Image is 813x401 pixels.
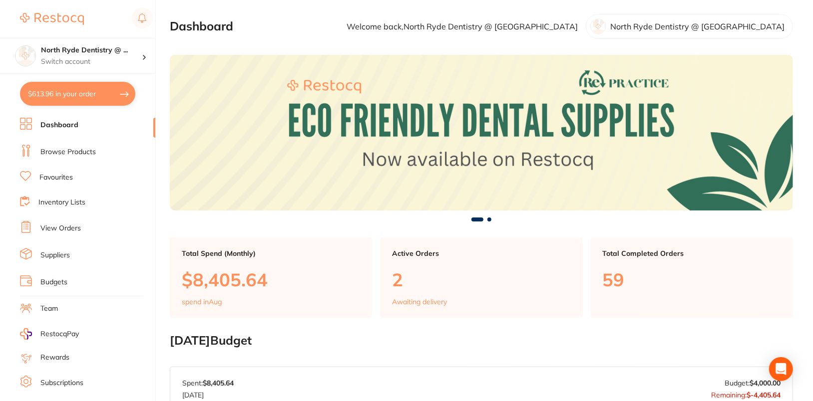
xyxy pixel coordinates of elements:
[610,22,785,31] p: North Ryde Dentistry @ [GEOGRAPHIC_DATA]
[747,391,781,400] strong: $-4,405.64
[40,277,67,287] a: Budgets
[380,237,582,318] a: Active Orders2Awaiting delivery
[170,55,793,210] img: Dashboard
[182,249,360,257] p: Total Spend (Monthly)
[392,269,570,290] p: 2
[170,334,793,348] h2: [DATE] Budget
[392,249,570,257] p: Active Orders
[603,269,781,290] p: 59
[711,387,781,399] p: Remaining:
[20,328,79,340] a: RestocqPay
[40,250,70,260] a: Suppliers
[40,120,78,130] a: Dashboard
[20,13,84,25] img: Restocq Logo
[392,298,447,306] p: Awaiting delivery
[20,7,84,30] a: Restocq Logo
[725,379,781,387] p: Budget:
[182,387,234,399] p: [DATE]
[40,223,81,233] a: View Orders
[38,198,85,207] a: Inventory Lists
[41,57,142,67] p: Switch account
[15,46,35,66] img: North Ryde Dentistry @ Macquarie Park
[39,173,73,183] a: Favourites
[182,269,360,290] p: $8,405.64
[40,147,96,157] a: Browse Products
[20,82,135,106] button: $613.96 in your order
[40,304,58,314] a: Team
[347,22,578,31] p: Welcome back, North Ryde Dentistry @ [GEOGRAPHIC_DATA]
[203,379,234,388] strong: $8,405.64
[603,249,781,257] p: Total Completed Orders
[591,237,793,318] a: Total Completed Orders59
[170,19,233,33] h2: Dashboard
[40,378,83,388] a: Subscriptions
[170,237,372,318] a: Total Spend (Monthly)$8,405.64spend inAug
[182,379,234,387] p: Spent:
[40,329,79,339] span: RestocqPay
[40,353,69,363] a: Rewards
[20,328,32,340] img: RestocqPay
[41,45,142,55] h4: North Ryde Dentistry @ Macquarie Park
[769,357,793,381] div: Open Intercom Messenger
[182,298,222,306] p: spend in Aug
[750,379,781,388] strong: $4,000.00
